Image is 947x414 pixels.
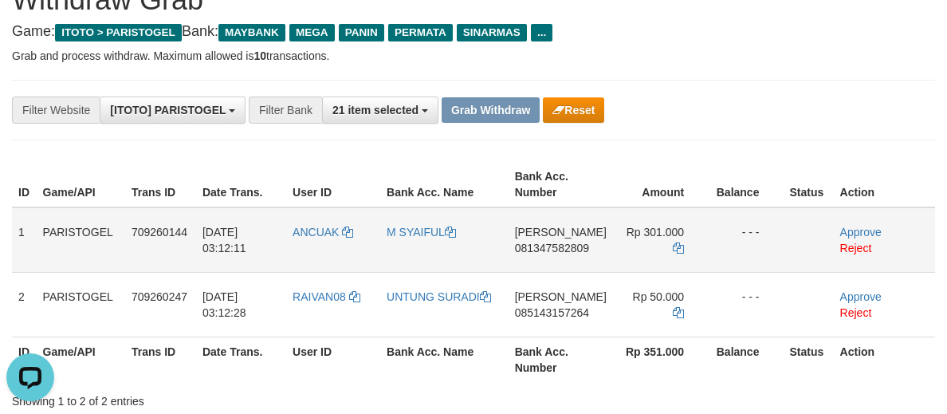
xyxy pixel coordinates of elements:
span: 709260247 [132,290,187,303]
span: [DATE] 03:12:28 [202,290,246,319]
th: Amount [613,162,708,207]
span: MEGA [289,24,335,41]
span: Copy 085143157264 to clipboard [515,306,589,319]
span: ANCUAK [293,226,339,239]
span: PANIN [339,24,384,41]
a: Reject [840,242,872,254]
strong: 10 [253,49,266,62]
a: M SYAIFUL [387,226,456,239]
span: PERMATA [388,24,453,41]
button: [ITOTO] PARISTOGEL [100,97,246,124]
a: Approve [840,226,882,239]
a: Copy 50000 to clipboard [673,306,684,319]
span: MAYBANK [218,24,285,41]
th: Game/API [37,337,125,382]
span: Rp 301.000 [627,226,684,239]
span: [ITOTO] PARISTOGEL [110,104,226,116]
span: SINARMAS [457,24,527,41]
th: Bank Acc. Number [509,337,613,382]
div: Filter Website [12,97,100,124]
th: Game/API [37,162,125,207]
th: User ID [286,162,380,207]
h4: Game: Bank: [12,24,935,40]
th: Bank Acc. Name [380,162,509,207]
button: Open LiveChat chat widget [6,6,54,54]
td: PARISTOGEL [37,272,125,337]
a: ANCUAK [293,226,353,239]
th: ID [12,162,37,207]
th: Bank Acc. Number [509,162,613,207]
button: 21 item selected [322,97,438,124]
th: Rp 351.000 [613,337,708,382]
th: ID [12,337,37,382]
td: 2 [12,272,37,337]
td: - - - [708,207,783,273]
span: Copy 081347582809 to clipboard [515,242,589,254]
th: Date Trans. [196,337,286,382]
th: Balance [708,162,783,207]
button: Grab Withdraw [442,97,540,123]
th: Status [783,337,833,382]
td: - - - [708,272,783,337]
a: RAIVAN08 [293,290,360,303]
td: 1 [12,207,37,273]
th: Action [834,337,935,382]
th: Status [783,162,833,207]
p: Grab and process withdraw. Maximum allowed is transactions. [12,48,935,64]
span: Rp 50.000 [633,290,685,303]
span: RAIVAN08 [293,290,346,303]
th: Trans ID [125,162,196,207]
a: UNTUNG SURADI [387,290,491,303]
div: Filter Bank [249,97,322,124]
span: 709260144 [132,226,187,239]
th: Balance [708,337,783,382]
th: Trans ID [125,337,196,382]
th: Bank Acc. Name [380,337,509,382]
button: Reset [543,97,604,123]
a: Copy 301000 to clipboard [673,242,684,254]
span: [PERSON_NAME] [515,226,607,239]
th: User ID [286,337,380,382]
div: Showing 1 to 2 of 2 entries [12,387,383,409]
span: [DATE] 03:12:11 [202,226,246,254]
span: [PERSON_NAME] [515,290,607,303]
a: Reject [840,306,872,319]
span: 21 item selected [332,104,418,116]
a: Approve [840,290,882,303]
span: ... [531,24,552,41]
span: ITOTO > PARISTOGEL [55,24,182,41]
td: PARISTOGEL [37,207,125,273]
th: Date Trans. [196,162,286,207]
th: Action [834,162,935,207]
